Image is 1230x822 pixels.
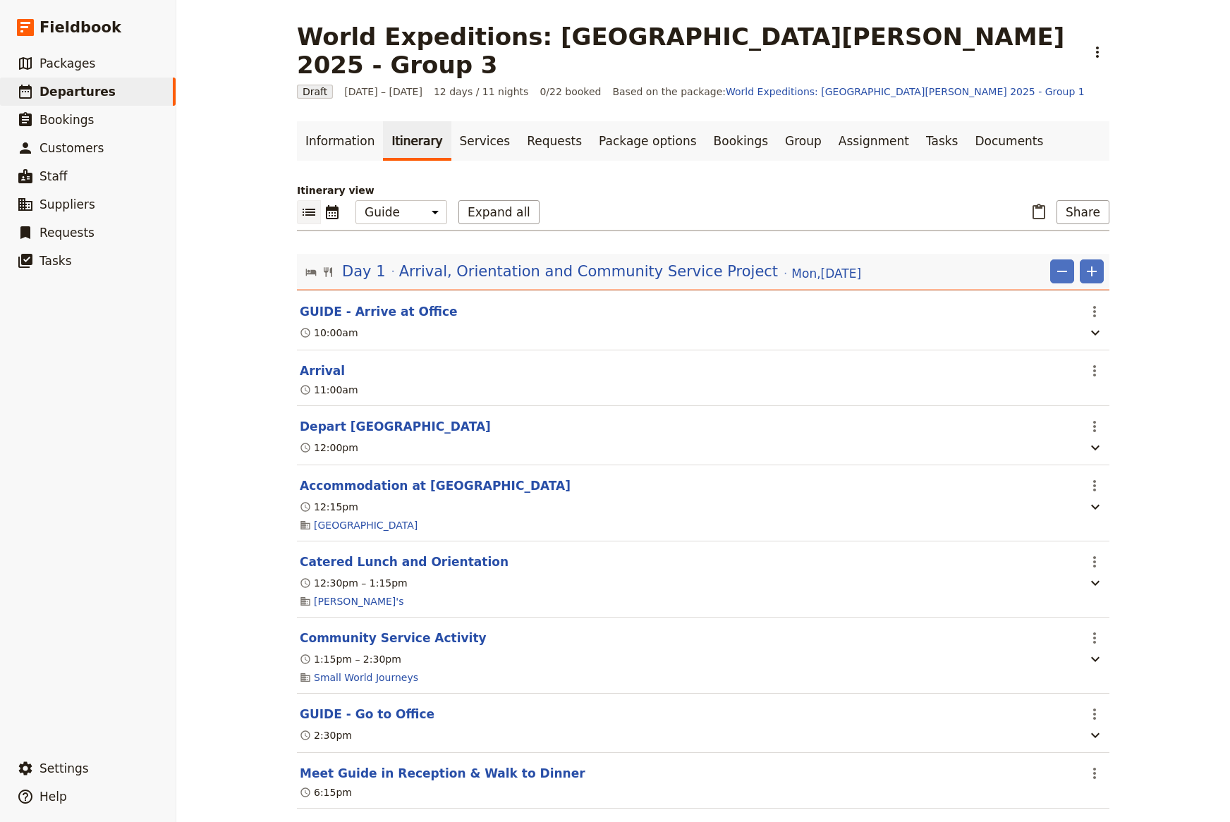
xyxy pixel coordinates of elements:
button: Edit this itinerary item [300,418,491,435]
h1: World Expeditions: [GEOGRAPHIC_DATA][PERSON_NAME] 2025 - Group 3 [297,23,1077,79]
button: Actions [1083,415,1107,438]
span: Requests [39,226,95,240]
button: Actions [1083,626,1107,650]
span: [DATE] – [DATE] [344,85,422,99]
div: 12:00pm [300,441,358,455]
span: 12 days / 11 nights [434,85,529,99]
span: Day 1 [342,261,386,282]
span: Departures [39,85,116,99]
span: Staff [39,169,68,183]
span: Fieldbook [39,17,121,38]
span: Bookings [39,113,94,127]
button: Remove [1050,259,1074,283]
button: Expand all [458,200,540,224]
span: Customers [39,141,104,155]
button: Add [1080,259,1104,283]
span: Suppliers [39,197,95,211]
button: Paste itinerary item [1027,200,1051,224]
button: Actions [1083,550,1107,574]
button: Edit this itinerary item [300,765,585,782]
span: Tasks [39,254,72,268]
button: Actions [1083,702,1107,726]
button: Actions [1083,474,1107,498]
span: Mon , [DATE] [791,265,861,282]
div: 11:00am [300,383,358,397]
span: Based on the package: [612,85,1084,99]
button: Actions [1083,761,1107,785]
button: Edit day information [305,261,861,282]
button: Edit this itinerary item [300,706,434,723]
a: [GEOGRAPHIC_DATA] [314,518,418,532]
div: 1:15pm – 2:30pm [300,652,401,666]
button: Edit this itinerary item [300,553,509,570]
span: Settings [39,761,89,775]
button: Edit this itinerary item [300,362,345,379]
a: Small World Journeys [314,670,418,685]
div: 2:30pm [300,728,352,742]
a: Requests [518,121,590,161]
div: 12:15pm [300,500,358,514]
button: Actions [1083,359,1107,383]
a: Itinerary [383,121,451,161]
div: 6:15pm [300,785,352,799]
button: Actions [1085,40,1109,64]
a: Tasks [918,121,967,161]
a: Services [451,121,519,161]
div: 10:00am [300,326,358,340]
button: Edit this itinerary item [300,630,487,646]
span: Arrival, Orientation and Community Service Project [399,261,778,282]
span: 0/22 booked [540,85,601,99]
span: Packages [39,56,95,70]
button: Share [1057,200,1109,224]
button: Actions [1083,300,1107,324]
a: Package options [590,121,705,161]
a: Assignment [830,121,918,161]
a: Group [777,121,830,161]
button: List view [297,200,321,224]
a: Information [297,121,383,161]
span: Help [39,790,67,804]
button: Edit this itinerary item [300,477,571,494]
div: 12:30pm – 1:15pm [300,576,408,590]
a: World Expeditions: [GEOGRAPHIC_DATA][PERSON_NAME] 2025 - Group 1 [726,86,1085,97]
p: Itinerary view [297,183,1109,197]
button: Calendar view [321,200,344,224]
a: [PERSON_NAME]'s [314,594,403,608]
button: Edit this itinerary item [300,303,458,320]
a: Documents [966,121,1052,161]
a: Bookings [705,121,777,161]
span: Draft [297,85,333,99]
